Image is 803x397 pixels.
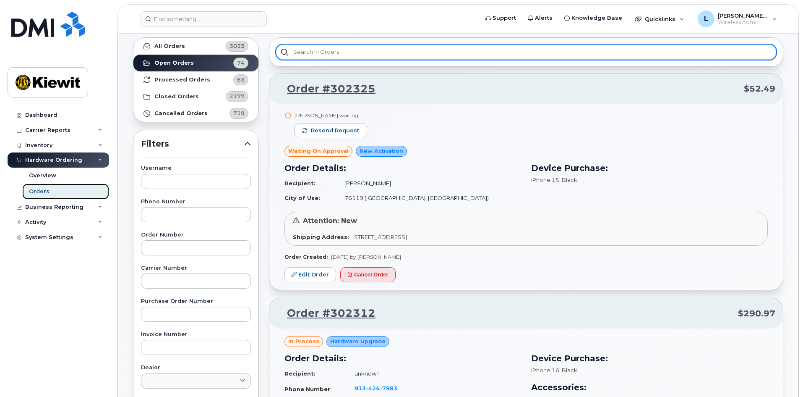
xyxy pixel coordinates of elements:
span: , Black [559,176,577,183]
td: 76119 ([GEOGRAPHIC_DATA], [GEOGRAPHIC_DATA]) [337,191,521,205]
span: $52.49 [744,83,775,95]
div: Quicklinks [629,11,690,27]
label: Order Number [141,232,251,238]
strong: Shipping Address: [293,234,349,240]
span: 63 [237,76,245,84]
span: 3033 [229,42,245,50]
span: Resend request [311,127,359,134]
a: Processed Orders63 [133,71,258,88]
strong: City of Use: [284,195,320,201]
input: Search in orders [276,45,776,60]
span: 913 [355,385,397,392]
strong: Recipient: [284,180,315,187]
label: Carrier Number [141,266,251,271]
a: Order #302312 [277,306,375,321]
strong: Closed Orders [154,93,199,100]
span: Attention: New [303,217,357,225]
span: Support [493,14,516,22]
span: L [704,14,708,24]
label: Dealer [141,365,251,371]
span: New Activation [360,147,403,155]
span: Knowledge Base [571,14,622,22]
label: Username [141,166,251,171]
span: 7983 [380,385,397,392]
h3: Device Purchase: [531,162,768,174]
span: 74 [237,59,245,67]
span: Waiting On Approval [288,147,349,155]
span: Alerts [535,14,553,22]
strong: Phone Number [284,386,330,392]
span: iPhone 16 [531,367,559,373]
a: Cancelled Orders719 [133,105,258,122]
strong: Recipient: [284,370,315,377]
span: iPhone 15 [531,176,559,183]
span: Wireless Admin [718,19,768,26]
span: $290.97 [738,308,775,320]
span: in process [288,337,319,345]
span: Hardware Upgrade [330,337,386,345]
span: 2177 [229,92,245,100]
label: Phone Number [141,199,251,205]
span: [STREET_ADDRESS] [352,234,407,240]
a: Open Orders74 [133,55,258,71]
td: [PERSON_NAME] [337,176,521,191]
strong: Processed Orders [154,76,210,83]
a: Support [480,10,522,26]
strong: Cancelled Orders [154,110,208,117]
span: , Black [559,367,577,373]
h3: Order Details: [284,162,521,174]
iframe: Messenger Launcher [766,360,797,391]
a: Knowledge Base [558,10,628,26]
a: Edit Order [284,267,336,283]
label: Purchase Order Number [141,299,251,304]
a: Order #302325 [277,82,375,97]
a: 9134247983 [355,385,407,392]
input: Find something... [140,11,267,26]
div: [PERSON_NAME] waiting [295,112,367,119]
a: Closed Orders2177 [133,88,258,105]
span: [DATE] by [PERSON_NAME] [331,254,401,260]
span: [PERSON_NAME].[PERSON_NAME] [718,12,768,19]
strong: Open Orders [154,60,194,66]
strong: Order Created: [284,254,328,260]
td: unknown [347,366,521,381]
h3: Device Purchase: [531,352,768,365]
h3: Order Details: [284,352,521,365]
button: Cancel Order [340,267,396,283]
label: Invoice Number [141,332,251,337]
button: Resend request [295,123,367,138]
a: All Orders3033 [133,38,258,55]
span: 424 [366,385,380,392]
span: Filters [141,138,244,150]
strong: All Orders [154,43,185,50]
a: Alerts [522,10,558,26]
div: Lara.Damiana [692,11,783,27]
span: Quicklinks [645,16,675,22]
span: 719 [233,109,245,117]
h3: Accessories: [531,381,768,394]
